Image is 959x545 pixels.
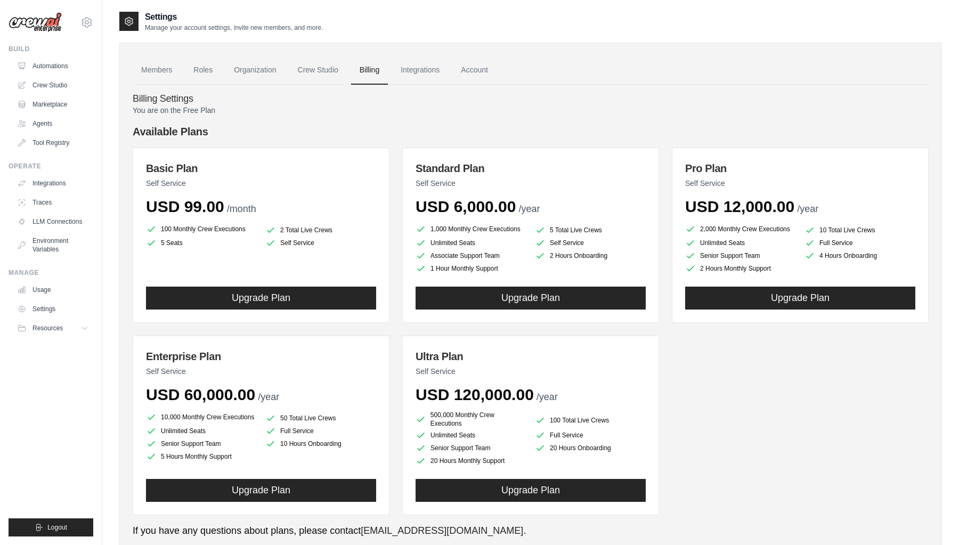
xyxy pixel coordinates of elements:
li: 1 Hour Monthly Support [416,263,526,274]
p: Self Service [416,178,646,189]
span: USD 12,000.00 [685,198,794,215]
li: 2 Hours Monthly Support [685,263,796,274]
div: Build [9,45,93,53]
p: Self Service [685,178,915,189]
p: If you have any questions about plans, please contact . [133,524,929,538]
p: Self Service [146,366,376,377]
button: Upgrade Plan [416,479,646,502]
a: Billing [351,56,388,85]
a: Agents [13,115,93,132]
button: Upgrade Plan [146,287,376,310]
li: Senior Support Team [146,438,257,449]
p: Self Service [146,178,376,189]
li: 20 Hours Monthly Support [416,455,526,466]
h3: Pro Plan [685,161,915,176]
li: 10,000 Monthly Crew Executions [146,411,257,424]
li: Full Service [535,430,646,441]
h3: Basic Plan [146,161,376,176]
h3: Standard Plan [416,161,646,176]
span: /year [797,204,818,214]
li: Self Service [535,238,646,248]
div: Manage [9,269,93,277]
h3: Enterprise Plan [146,349,376,364]
a: Organization [225,56,285,85]
span: USD 120,000.00 [416,386,534,403]
a: Integrations [13,175,93,192]
li: Unlimited Seats [685,238,796,248]
li: 5 Total Live Crews [535,225,646,235]
a: Marketplace [13,96,93,113]
a: Usage [13,281,93,298]
span: USD 60,000.00 [146,386,255,403]
span: USD 6,000.00 [416,198,516,215]
li: 4 Hours Onboarding [804,250,915,261]
p: You are on the Free Plan [133,105,929,116]
button: Upgrade Plan [416,287,646,310]
li: 20 Hours Onboarding [535,443,646,453]
a: Roles [185,56,221,85]
h4: Available Plans [133,124,929,139]
a: Settings [13,300,93,318]
div: Operate [9,162,93,170]
a: Integrations [392,56,448,85]
li: 100 Total Live Crews [535,413,646,428]
li: Senior Support Team [416,443,526,453]
li: Full Service [265,426,376,436]
li: 10 Total Live Crews [804,225,915,235]
span: /year [537,392,558,402]
li: 5 Hours Monthly Support [146,451,257,462]
h4: Billing Settings [133,93,929,105]
li: 2,000 Monthly Crew Executions [685,223,796,235]
button: Upgrade Plan [146,479,376,502]
span: /year [518,204,540,214]
li: Unlimited Seats [416,430,526,441]
li: 5 Seats [146,238,257,248]
button: Upgrade Plan [685,287,915,310]
p: Manage your account settings, invite new members, and more. [145,23,323,32]
a: Members [133,56,181,85]
li: 100 Monthly Crew Executions [146,223,257,235]
li: 2 Total Live Crews [265,225,376,235]
li: Self Service [265,238,376,248]
span: USD 99.00 [146,198,224,215]
button: Resources [13,320,93,337]
a: Account [452,56,497,85]
span: Resources [32,324,63,332]
h3: Ultra Plan [416,349,646,364]
a: Crew Studio [289,56,347,85]
a: LLM Connections [13,213,93,230]
li: Senior Support Team [685,250,796,261]
a: Tool Registry [13,134,93,151]
li: Associate Support Team [416,250,526,261]
li: Unlimited Seats [146,426,257,436]
span: /month [227,204,256,214]
li: 500,000 Monthly Crew Executions [416,411,526,428]
li: 2 Hours Onboarding [535,250,646,261]
p: Self Service [416,366,646,377]
h2: Settings [145,11,323,23]
a: [EMAIL_ADDRESS][DOMAIN_NAME] [361,525,523,536]
li: 1,000 Monthly Crew Executions [416,223,526,235]
span: /year [258,392,279,402]
a: Automations [13,58,93,75]
a: Traces [13,194,93,211]
li: Unlimited Seats [416,238,526,248]
img: Logo [9,12,62,32]
a: Crew Studio [13,77,93,94]
button: Logout [9,518,93,536]
span: Logout [47,523,67,532]
li: 10 Hours Onboarding [265,438,376,449]
li: 50 Total Live Crews [265,413,376,424]
a: Environment Variables [13,232,93,258]
li: Full Service [804,238,915,248]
